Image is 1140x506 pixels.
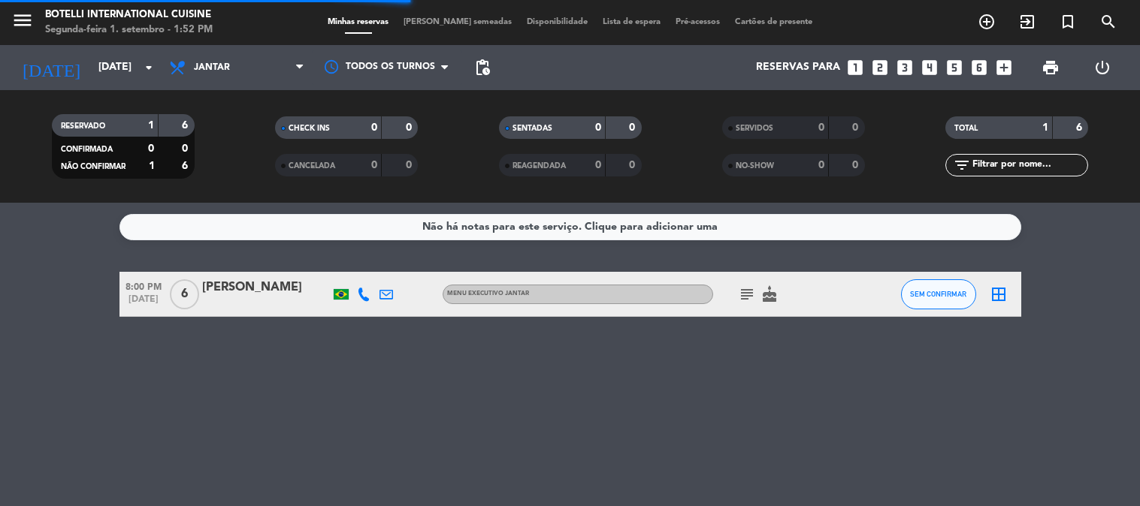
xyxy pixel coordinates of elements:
strong: 0 [406,160,415,170]
strong: 1 [148,120,154,131]
span: 8:00 PM [119,277,168,294]
input: Filtrar por nome... [971,157,1087,173]
div: [PERSON_NAME] [202,278,330,297]
button: menu [11,9,34,37]
span: CANCELADA [289,162,335,170]
strong: 0 [818,122,824,133]
span: Reservas para [756,62,840,74]
span: 6 [170,279,199,309]
span: Jantar [194,62,230,73]
i: arrow_drop_down [140,59,158,77]
strong: 0 [595,122,601,133]
strong: 0 [406,122,415,133]
span: [DATE] [119,294,168,312]
span: TOTAL [954,125,978,132]
span: SERVIDOS [736,125,773,132]
div: Não há notas para este serviço. Clique para adicionar uma [422,218,718,236]
strong: 0 [371,160,377,170]
span: SENTADAS [513,125,552,132]
strong: 1 [149,161,155,171]
strong: 6 [182,161,191,171]
i: looks_4 [920,58,939,77]
i: cake [761,285,779,303]
i: search [1099,13,1117,31]
span: RESERVADO [61,122,105,130]
strong: 0 [852,160,861,170]
i: [DATE] [11,51,91,84]
div: Segunda-feira 1. setembro - 1:52 PM [45,23,213,38]
span: MENU EXECUTIVO JANTAR [447,291,529,297]
span: pending_actions [473,59,491,77]
i: border_all [990,285,1008,303]
i: looks_6 [969,58,989,77]
i: add_circle_outline [978,13,996,31]
span: NÃO CONFIRMAR [61,163,125,170]
i: subject [738,285,756,303]
strong: 0 [629,160,638,170]
button: SEM CONFIRMAR [901,279,976,309]
span: Disponibilidade [519,18,595,26]
span: NO-SHOW [736,162,774,170]
div: LOG OUT [1077,45,1129,90]
span: SEM CONFIRMAR [910,290,966,298]
i: menu [11,9,34,32]
i: looks_5 [945,58,964,77]
strong: 1 [1042,122,1048,133]
span: REAGENDADA [513,162,566,170]
i: looks_one [845,58,865,77]
strong: 0 [182,143,191,154]
i: turned_in_not [1059,13,1077,31]
strong: 0 [852,122,861,133]
strong: 6 [182,120,191,131]
strong: 0 [629,122,638,133]
i: power_settings_new [1093,59,1111,77]
strong: 0 [595,160,601,170]
strong: 6 [1076,122,1085,133]
strong: 0 [818,160,824,170]
span: print [1042,59,1060,77]
span: Minhas reservas [320,18,396,26]
span: CONFIRMADA [61,146,113,153]
span: [PERSON_NAME] semeadas [396,18,519,26]
i: looks_3 [895,58,915,77]
i: looks_two [870,58,890,77]
span: CHECK INS [289,125,330,132]
span: Lista de espera [595,18,668,26]
i: filter_list [953,156,971,174]
span: Pré-acessos [668,18,727,26]
div: Botelli International Cuisine [45,8,213,23]
i: exit_to_app [1018,13,1036,31]
strong: 0 [371,122,377,133]
i: add_box [994,58,1014,77]
span: Cartões de presente [727,18,820,26]
strong: 0 [148,143,154,154]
